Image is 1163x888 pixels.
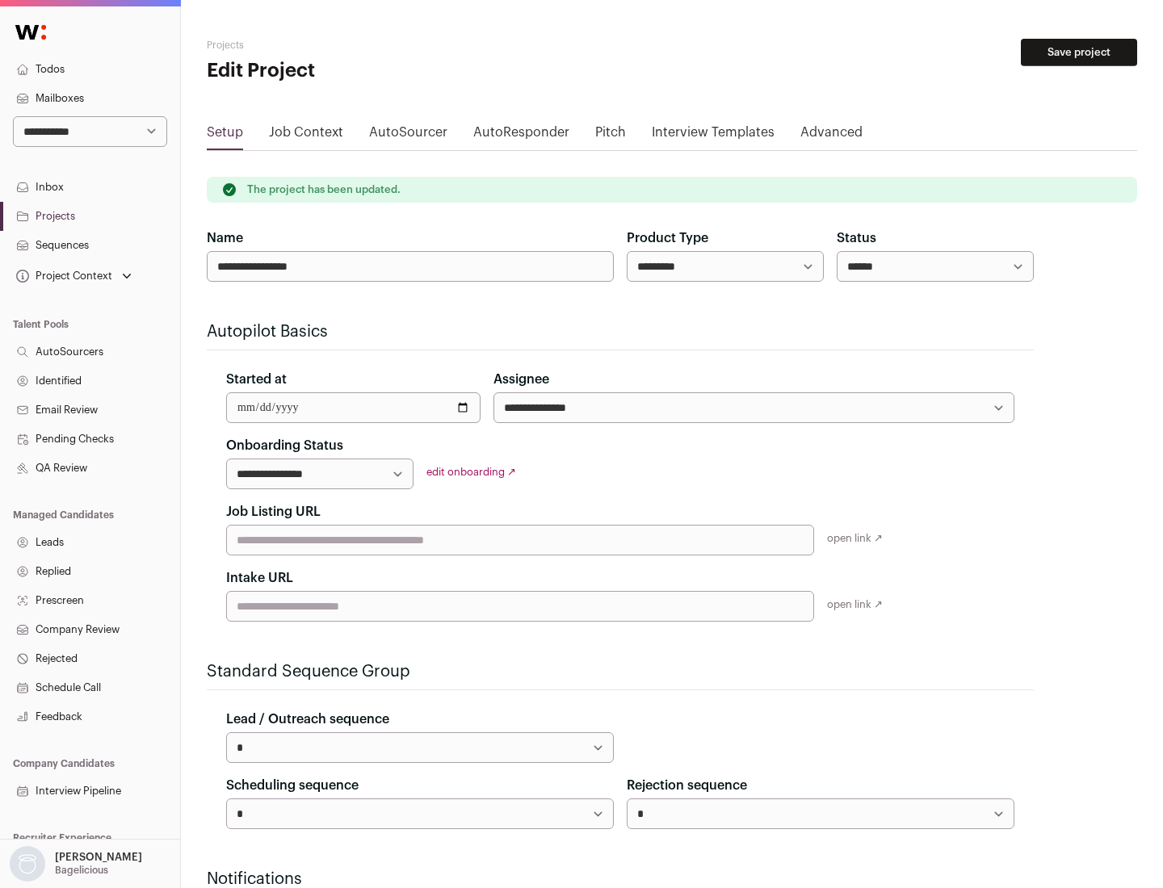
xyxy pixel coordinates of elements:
h1: Edit Project [207,58,517,84]
a: Setup [207,123,243,149]
a: Advanced [800,123,863,149]
div: Project Context [13,270,112,283]
p: [PERSON_NAME] [55,851,142,864]
h2: Autopilot Basics [207,320,1034,343]
a: Job Context [269,123,343,149]
button: Open dropdown [13,265,135,287]
p: The project has been updated. [247,183,401,196]
label: Onboarding Status [226,436,343,455]
img: nopic.png [10,846,45,882]
label: Intake URL [226,568,293,588]
label: Job Listing URL [226,502,321,521]
label: Name [207,228,243,248]
button: Open dropdown [6,846,145,882]
label: Status [837,228,876,248]
label: Scheduling sequence [226,776,359,795]
label: Started at [226,370,287,389]
a: AutoSourcer [369,123,447,149]
button: Save project [1021,39,1137,66]
a: AutoResponder [473,123,569,149]
label: Product Type [627,228,708,248]
p: Bagelicious [55,864,108,877]
h2: Projects [207,39,517,52]
label: Rejection sequence [627,776,747,795]
img: Wellfound [6,16,55,48]
a: edit onboarding ↗ [426,467,516,477]
label: Lead / Outreach sequence [226,710,389,729]
a: Pitch [595,123,626,149]
label: Assignee [493,370,549,389]
a: Interview Templates [652,123,775,149]
h2: Standard Sequence Group [207,660,1034,683]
